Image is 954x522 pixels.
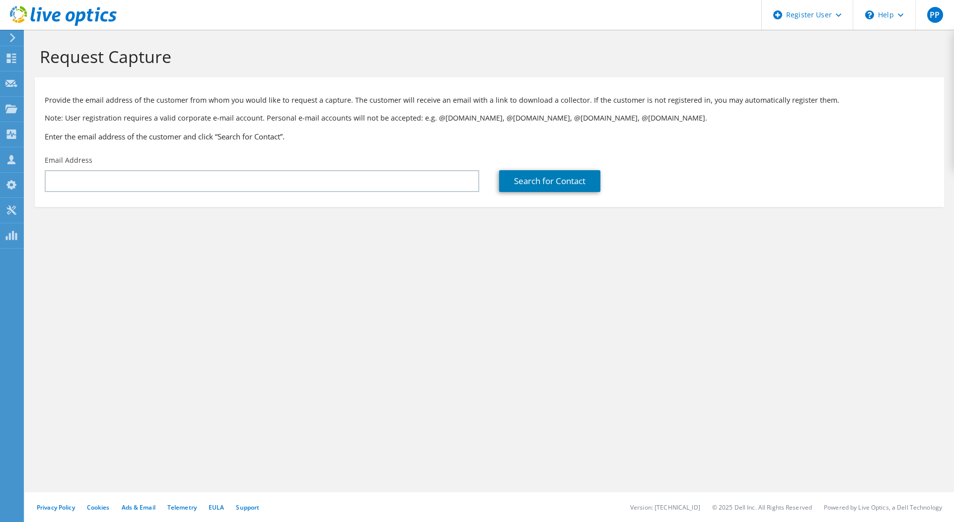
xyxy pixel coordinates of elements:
p: Provide the email address of the customer from whom you would like to request a capture. The cust... [45,95,934,106]
span: PP [927,7,943,23]
svg: \n [865,10,874,19]
h3: Enter the email address of the customer and click “Search for Contact”. [45,131,934,142]
a: Search for Contact [499,170,600,192]
li: © 2025 Dell Inc. All Rights Reserved [712,503,812,512]
label: Email Address [45,155,92,165]
h1: Request Capture [40,46,934,67]
a: Cookies [87,503,110,512]
li: Powered by Live Optics, a Dell Technology [824,503,942,512]
p: Note: User registration requires a valid corporate e-mail account. Personal e-mail accounts will ... [45,113,934,124]
a: Telemetry [167,503,197,512]
a: Ads & Email [122,503,155,512]
a: Privacy Policy [37,503,75,512]
a: Support [236,503,259,512]
li: Version: [TECHNICAL_ID] [630,503,700,512]
a: EULA [209,503,224,512]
